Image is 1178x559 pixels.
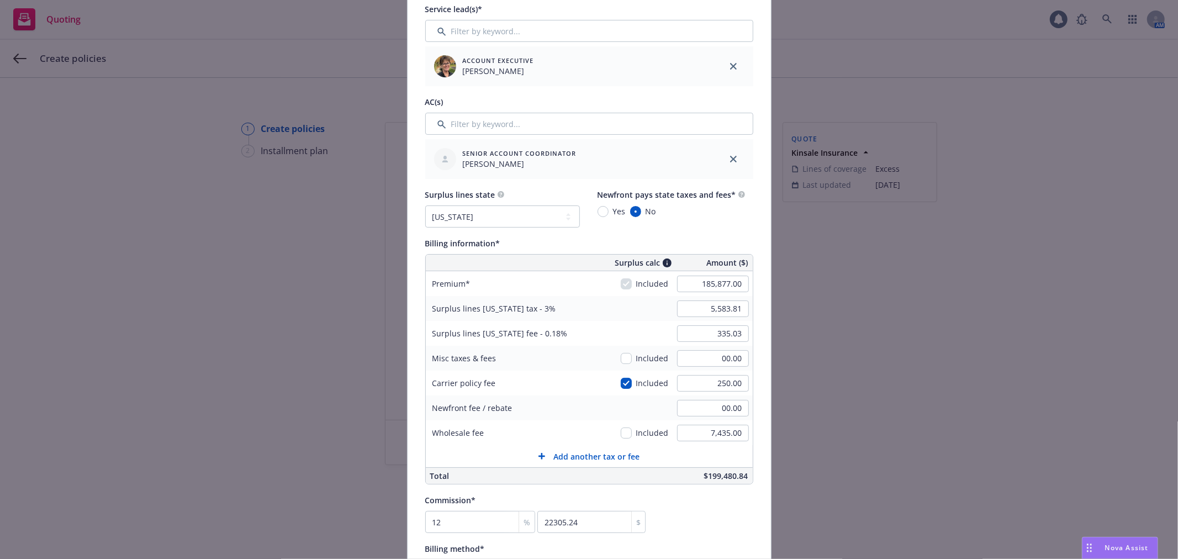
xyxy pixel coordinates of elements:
[677,325,749,342] input: 0.00
[432,428,484,438] span: Wholesale fee
[1082,537,1158,559] button: Nova Assist
[463,65,534,77] span: [PERSON_NAME]
[430,471,450,481] span: Total
[425,238,500,249] span: Billing information*
[463,149,577,158] span: Senior Account Coordinator
[425,4,483,14] span: Service lead(s)*
[677,300,749,317] input: 0.00
[677,350,749,367] input: 0.00
[425,189,495,200] span: Surplus lines state
[432,328,568,339] span: Surplus lines [US_STATE] fee - 0.18%
[630,206,641,217] input: No
[677,400,749,416] input: 0.00
[636,516,641,528] span: $
[1105,543,1149,552] span: Nova Assist
[432,403,513,413] span: Newfront fee / rebate
[613,205,626,217] span: Yes
[426,445,753,467] button: Add another tax or fee
[425,97,443,107] span: AC(s)
[434,55,456,77] img: employee photo
[727,152,740,166] a: close
[425,113,753,135] input: Filter by keyword...
[524,516,530,528] span: %
[704,471,748,481] span: $199,480.84
[615,257,661,268] span: Surplus calc
[598,206,609,217] input: Yes
[677,276,749,292] input: 0.00
[727,60,740,73] a: close
[432,378,496,388] span: Carrier policy fee
[636,352,669,364] span: Included
[432,303,556,314] span: Surplus lines [US_STATE] tax - 3%
[1082,537,1096,558] div: Drag to move
[677,375,749,392] input: 0.00
[677,425,749,441] input: 0.00
[707,257,748,268] span: Amount ($)
[554,451,640,462] span: Add another tax or fee
[425,544,485,554] span: Billing method*
[432,278,471,289] span: Premium
[425,20,753,42] input: Filter by keyword...
[636,427,669,439] span: Included
[646,205,656,217] span: No
[463,158,577,170] span: [PERSON_NAME]
[463,56,534,65] span: Account Executive
[636,278,669,289] span: Included
[598,189,736,200] span: Newfront pays state taxes and fees*
[432,353,496,363] span: Misc taxes & fees
[636,377,669,389] span: Included
[425,495,476,505] span: Commission*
